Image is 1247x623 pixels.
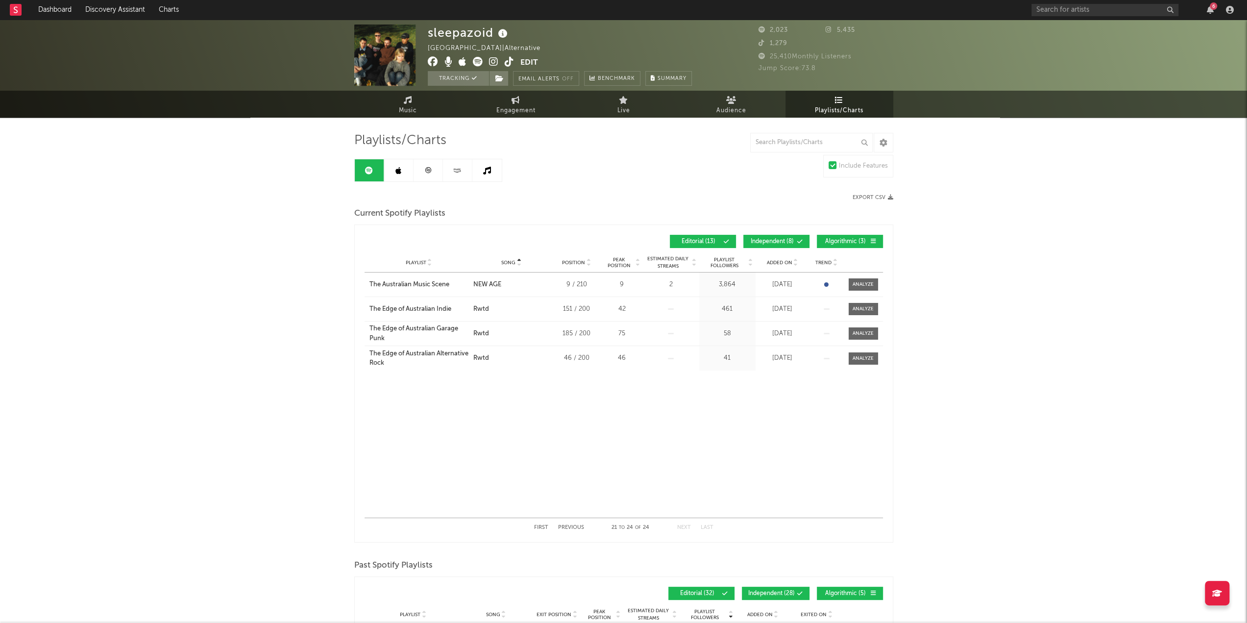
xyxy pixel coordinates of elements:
div: The Australian Music Scene [369,280,449,290]
span: Independent ( 8 ) [750,239,795,245]
button: Tracking [428,71,489,86]
span: Trend [815,260,831,266]
div: 6 [1210,2,1217,10]
span: 5,435 [826,27,855,33]
span: Playlist Followers [682,609,728,621]
span: Song [486,612,500,618]
button: Email AlertsOff [513,71,579,86]
div: 46 [604,353,640,363]
div: 42 [604,304,640,314]
span: Added On [747,612,773,618]
a: Music [354,91,462,118]
div: Rwtd [473,329,489,339]
div: 3,864 [702,280,753,290]
span: Algorithmic ( 3 ) [823,239,868,245]
div: 461 [702,304,753,314]
div: 2 [645,280,697,290]
div: [DATE] [758,304,807,314]
span: to [619,525,625,530]
span: Playlist [400,612,420,618]
a: Playlists/Charts [785,91,893,118]
div: sleepazoid [428,25,510,41]
a: Live [570,91,678,118]
button: Summary [645,71,692,86]
span: Independent ( 28 ) [748,591,795,597]
div: 185 / 200 [555,329,599,339]
div: 151 / 200 [555,304,599,314]
div: [DATE] [758,280,807,290]
div: 75 [604,329,640,339]
span: Algorithmic ( 5 ) [823,591,868,597]
button: Independent(28) [742,587,809,600]
span: Summary [658,76,686,81]
div: Rwtd [473,353,489,363]
input: Search for artists [1031,4,1178,16]
span: Jump Score: 73.8 [758,65,816,72]
span: Exited On [801,612,827,618]
div: [GEOGRAPHIC_DATA] | Alternative [428,43,552,54]
span: Playlist [406,260,426,266]
button: First [534,525,548,530]
div: [DATE] [758,353,807,363]
input: Search Playlists/Charts [750,133,873,152]
span: 25,410 Monthly Listeners [758,53,852,60]
span: Past Spotify Playlists [354,560,433,572]
div: 41 [702,353,753,363]
em: Off [562,76,574,82]
a: The Edge of Australian Alternative Rock [369,349,468,368]
div: 58 [702,329,753,339]
span: Current Spotify Playlists [354,208,445,220]
div: NEW AGE [473,280,501,290]
button: Last [701,525,713,530]
button: Editorial(13) [670,235,736,248]
div: [DATE] [758,329,807,339]
span: Engagement [496,105,536,117]
span: Peak Position [604,257,635,269]
button: Edit [520,57,538,69]
span: Added On [767,260,792,266]
span: Playlists/Charts [815,105,863,117]
div: 9 [604,280,640,290]
a: The Edge of Australian Garage Punk [369,324,468,343]
a: Benchmark [584,71,640,86]
span: Exit Position [537,612,571,618]
span: Position [562,260,585,266]
span: of [635,525,641,530]
span: Playlists/Charts [354,135,446,147]
a: Engagement [462,91,570,118]
span: Estimated Daily Streams [645,255,691,270]
span: Audience [716,105,746,117]
a: The Australian Music Scene [369,280,468,290]
span: 1,279 [758,40,787,47]
div: Rwtd [473,304,489,314]
span: Playlist Followers [702,257,747,269]
span: Live [617,105,630,117]
span: Song [501,260,515,266]
div: The Edge of Australian Indie [369,304,451,314]
button: Algorithmic(3) [817,235,883,248]
span: Estimated Daily Streams [626,607,671,622]
button: 6 [1207,6,1214,14]
a: The Edge of Australian Indie [369,304,468,314]
button: Previous [558,525,584,530]
button: Next [677,525,691,530]
span: Editorial ( 13 ) [676,239,721,245]
button: Editorial(32) [668,587,734,600]
div: Include Features [839,160,888,172]
button: Independent(8) [743,235,809,248]
span: Music [399,105,417,117]
div: 21 24 24 [604,522,658,534]
span: Editorial ( 32 ) [675,591,720,597]
span: Benchmark [598,73,635,85]
button: Algorithmic(5) [817,587,883,600]
a: Audience [678,91,785,118]
span: 2,023 [758,27,788,33]
div: 9 / 210 [555,280,599,290]
button: Export CSV [853,195,893,200]
span: Peak Position [584,609,615,621]
div: 46 / 200 [555,353,599,363]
